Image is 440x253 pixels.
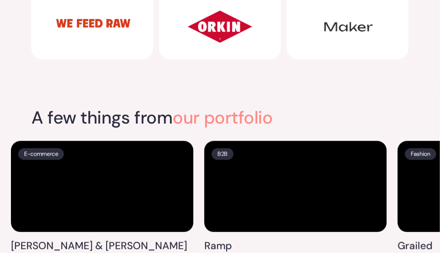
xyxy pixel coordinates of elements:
p: E-commerce [24,149,58,159]
h4: [PERSON_NAME] & [PERSON_NAME] [11,240,187,253]
h2: A few things from [31,109,273,126]
p: Fashion [411,149,431,159]
h4: Grailed [398,240,433,253]
p: B2B [217,149,228,159]
h4: Ramp [204,240,232,253]
span: our portfolio [173,106,273,129]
